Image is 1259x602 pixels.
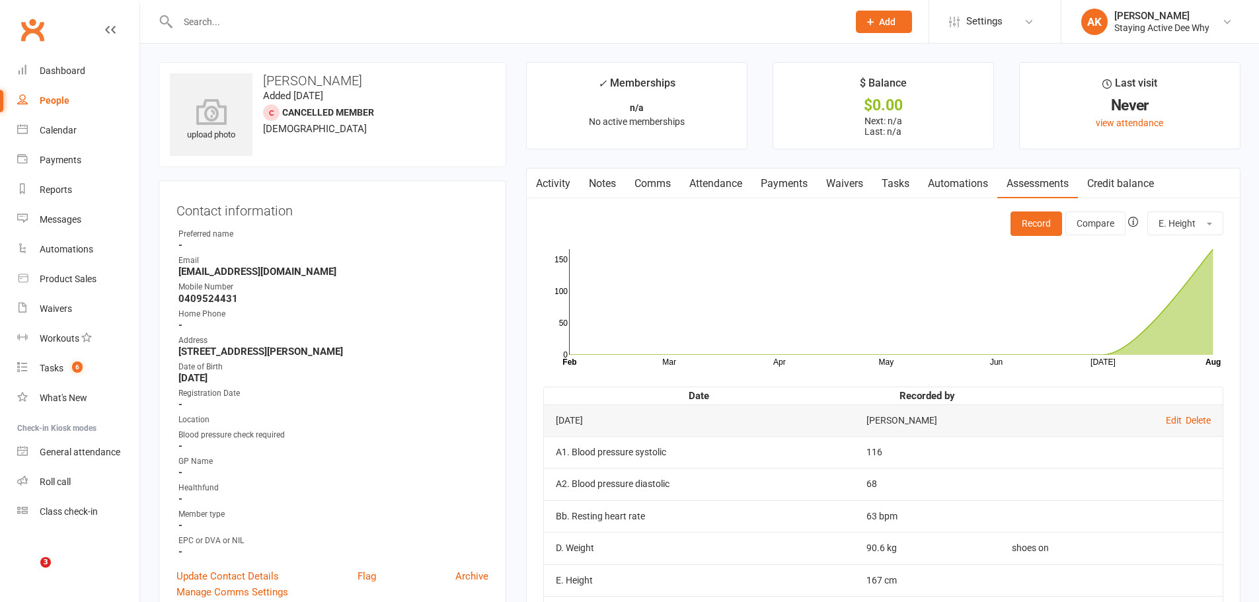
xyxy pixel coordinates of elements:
[40,506,98,517] div: Class check-in
[178,455,488,468] div: GP Name
[785,98,981,112] div: $0.00
[997,169,1078,199] a: Assessments
[556,416,843,426] div: [DATE]
[17,145,139,175] a: Payments
[178,535,488,547] div: EPC or DVA or NIL
[178,281,488,293] div: Mobile Number
[40,333,79,344] div: Workouts
[544,532,855,564] td: D. Weight
[855,404,1000,436] td: [PERSON_NAME]
[17,116,139,145] a: Calendar
[40,184,72,195] div: Reports
[680,169,751,199] a: Attendance
[178,519,488,531] strong: -
[17,294,139,324] a: Waivers
[855,500,1000,532] td: 63 bpm
[40,274,96,284] div: Product Sales
[170,73,495,88] h3: [PERSON_NAME]
[40,65,85,76] div: Dashboard
[1159,218,1196,229] span: E. Height
[17,86,139,116] a: People
[178,493,488,505] strong: -
[17,324,139,354] a: Workouts
[263,123,367,135] span: [DEMOGRAPHIC_DATA]
[40,244,93,254] div: Automations
[630,102,644,113] strong: n/a
[1096,118,1163,128] a: view attendance
[13,557,45,589] iframe: Intercom live chat
[527,169,580,199] a: Activity
[856,11,912,33] button: Add
[40,393,87,403] div: What's New
[178,398,488,410] strong: -
[40,363,63,373] div: Tasks
[17,56,139,86] a: Dashboard
[263,90,323,102] time: Added [DATE]
[40,476,71,487] div: Roll call
[1186,415,1211,426] a: Delete
[589,116,685,127] span: No active memberships
[40,155,81,165] div: Payments
[751,169,817,199] a: Payments
[358,568,376,584] a: Flag
[17,354,139,383] a: Tasks 6
[1000,532,1223,564] td: shoes on
[598,77,607,90] i: ✓
[178,508,488,521] div: Member type
[17,383,139,413] a: What's New
[178,482,488,494] div: Healthfund
[170,98,252,142] div: upload photo
[17,264,139,294] a: Product Sales
[455,568,488,584] a: Archive
[40,125,77,135] div: Calendar
[40,557,51,568] span: 3
[178,440,488,452] strong: -
[16,13,49,46] a: Clubworx
[178,387,488,400] div: Registration Date
[178,414,488,426] div: Location
[919,169,997,199] a: Automations
[178,319,488,331] strong: -
[178,346,488,357] strong: [STREET_ADDRESS][PERSON_NAME]
[860,75,907,98] div: $ Balance
[176,198,488,218] h3: Contact information
[598,75,675,99] div: Memberships
[1114,22,1209,34] div: Staying Active Dee Why
[544,436,855,468] td: A1. Blood pressure systolic
[40,95,69,106] div: People
[178,228,488,241] div: Preferred name
[785,116,981,137] p: Next: n/a Last: n/a
[855,532,1000,564] td: 90.6 kg
[1166,415,1182,426] a: Edit
[855,564,1000,596] td: 167 cm
[580,169,625,199] a: Notes
[174,13,839,31] input: Search...
[879,17,896,27] span: Add
[178,467,488,478] strong: -
[178,266,488,278] strong: [EMAIL_ADDRESS][DOMAIN_NAME]
[855,387,1000,404] th: Recorded by
[544,387,855,404] th: Date
[178,254,488,267] div: Email
[17,437,139,467] a: General attendance kiosk mode
[40,303,72,314] div: Waivers
[40,214,81,225] div: Messages
[1032,98,1228,112] div: Never
[1147,211,1223,235] button: E. Height
[17,235,139,264] a: Automations
[178,293,488,305] strong: 0409524431
[40,447,120,457] div: General attendance
[178,361,488,373] div: Date of Birth
[1114,10,1209,22] div: [PERSON_NAME]
[17,175,139,205] a: Reports
[1081,9,1108,35] div: AK
[1078,169,1163,199] a: Credit balance
[282,107,374,118] span: Cancelled member
[625,169,680,199] a: Comms
[72,361,83,373] span: 6
[817,169,872,199] a: Waivers
[178,308,488,320] div: Home Phone
[178,334,488,347] div: Address
[178,546,488,558] strong: -
[966,7,1003,36] span: Settings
